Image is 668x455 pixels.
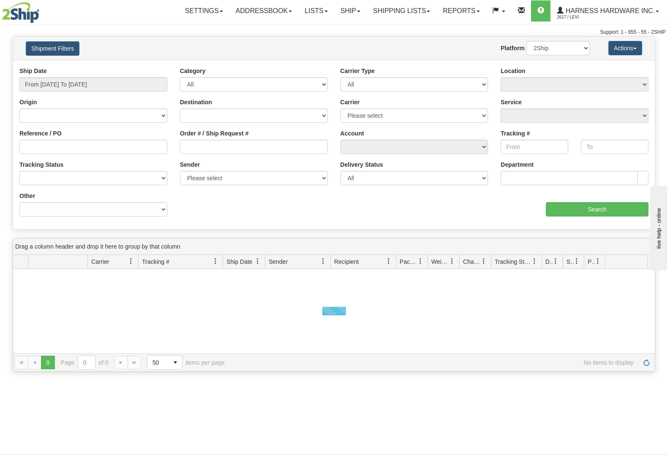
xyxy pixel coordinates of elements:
a: Tracking Status filter column settings [527,254,542,268]
span: No items to display [237,359,634,366]
a: Recipient filter column settings [382,254,396,268]
span: Sender [269,257,288,266]
input: To [581,140,649,154]
label: Reference / PO [19,129,62,138]
span: Ship Date [226,257,252,266]
span: 2617 / Levi [557,13,620,22]
a: Addressbook [229,0,299,22]
a: Charge filter column settings [477,254,491,268]
label: Carrier [341,98,360,106]
label: Carrier Type [341,67,375,75]
span: Delivery Status [545,257,553,266]
span: Page sizes drop down [147,355,183,370]
iframe: chat widget [649,184,667,271]
button: Shipment Filters [26,41,79,56]
a: Packages filter column settings [413,254,428,268]
a: Lists [298,0,334,22]
span: Tracking # [142,257,169,266]
span: Carrier [91,257,109,266]
a: Refresh [640,356,653,369]
label: Sender [180,160,200,169]
label: Origin [19,98,37,106]
a: Reports [436,0,486,22]
a: Settings [179,0,229,22]
label: Tracking Status [19,160,63,169]
label: Tracking # [501,129,530,138]
span: Page of 0 [61,355,109,370]
a: Pickup Status filter column settings [591,254,605,268]
span: Pickup Status [588,257,595,266]
span: Page 0 [41,356,55,369]
input: Search [546,202,649,217]
span: select [169,356,182,369]
label: Ship Date [19,67,47,75]
label: Order # / Ship Request # [180,129,249,138]
span: 50 [153,358,164,367]
span: Weight [431,257,449,266]
label: Location [501,67,525,75]
span: Harness Hardware Inc. [564,7,655,14]
div: live help - online [6,7,78,14]
a: Ship [334,0,367,22]
a: Sender filter column settings [316,254,330,268]
label: Platform [501,44,525,52]
a: Ship Date filter column settings [251,254,265,268]
span: Tracking Status [495,257,532,266]
label: Delivery Status [341,160,383,169]
label: Account [341,129,364,138]
a: Shipment Issues filter column settings [570,254,584,268]
div: Support: 1 - 855 - 55 - 2SHIP [2,29,666,36]
span: Shipment Issues [567,257,574,266]
label: Other [19,192,35,200]
a: Weight filter column settings [445,254,459,268]
img: logo2617.jpg [2,2,39,23]
span: Packages [400,257,417,266]
button: Actions [608,41,642,55]
a: Harness Hardware Inc. 2617 / Levi [551,0,665,22]
label: Department [501,160,534,169]
span: Charge [463,257,481,266]
div: grid grouping header [13,238,655,255]
a: Shipping lists [367,0,436,22]
a: Tracking # filter column settings [208,254,223,268]
span: Recipient [334,257,359,266]
a: Delivery Status filter column settings [548,254,563,268]
label: Category [180,67,206,75]
span: items per page [147,355,225,370]
input: From [501,140,568,154]
label: Service [501,98,522,106]
label: Destination [180,98,212,106]
a: Carrier filter column settings [124,254,138,268]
